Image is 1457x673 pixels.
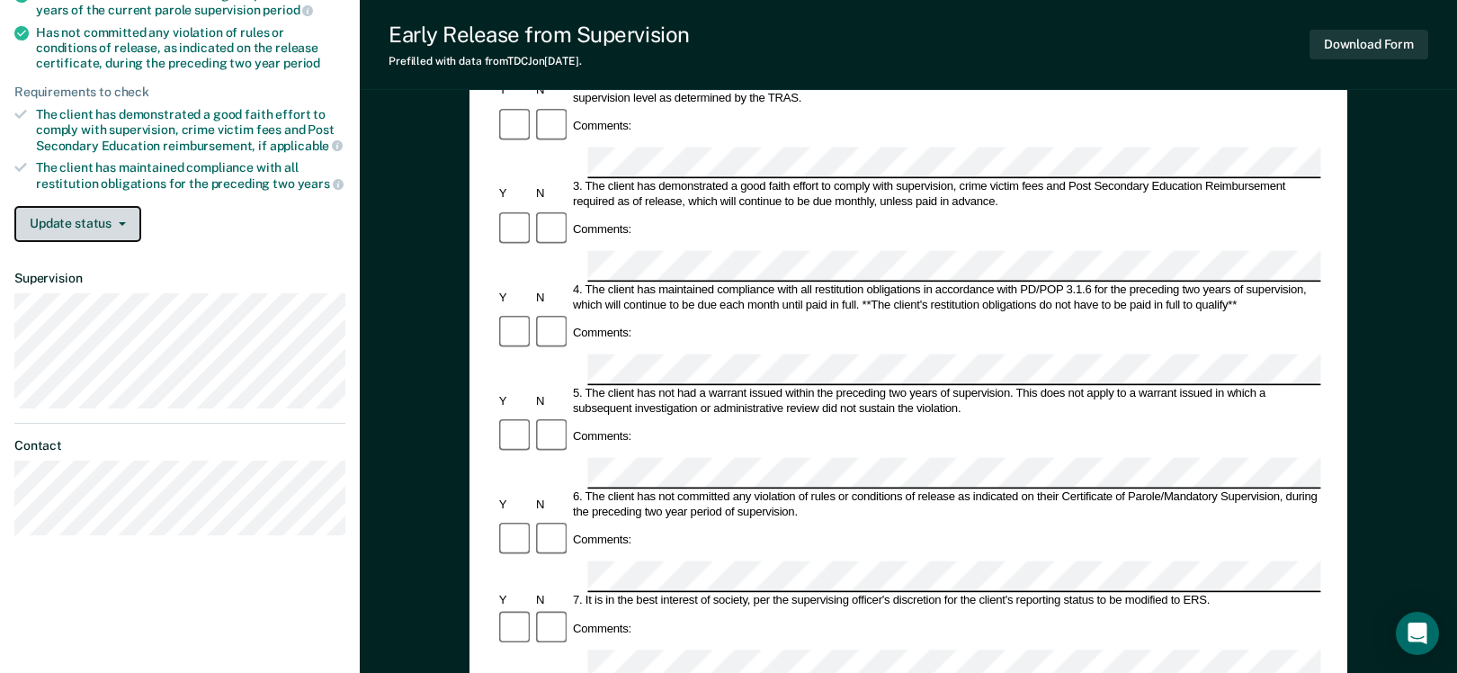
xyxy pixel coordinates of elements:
div: Y [496,188,533,202]
div: Y [496,498,533,512]
div: The client has maintained compliance with all restitution obligations for the preceding two [36,160,345,191]
div: N [533,594,570,608]
div: Y [496,394,533,408]
div: Comments: [570,622,634,636]
div: Comments: [570,430,634,444]
div: Comments: [570,327,634,341]
div: N [533,292,570,306]
span: applicable [270,139,343,153]
div: 3. The client has demonstrated a good faith effort to comply with supervision, crime victim fees ... [570,181,1321,211]
div: 4. The client has maintained compliance with all restitution obligations in accordance with PD/PO... [570,283,1321,313]
div: 2. The client has been under supervision for a minimum of three years on the current period of su... [570,77,1321,107]
div: Y [496,292,533,306]
div: Comments: [570,120,634,134]
span: period [283,56,320,70]
button: Download Form [1310,30,1428,59]
dt: Supervision [14,271,345,286]
div: Y [496,85,533,99]
div: N [533,498,570,512]
div: N [533,85,570,99]
div: The client has demonstrated a good faith effort to comply with supervision, crime victim fees and... [36,107,345,153]
div: 7. It is in the best interest of society, per the supervising officer's discretion for the client... [570,594,1321,608]
div: Has not committed any violation of rules or conditions of release, as indicated on the release ce... [36,25,345,70]
div: Prefilled with data from TDCJ on [DATE] . [389,55,690,67]
div: 6. The client has not committed any violation of rules or conditions of release as indicated on t... [570,490,1321,520]
span: years [298,176,344,191]
button: Update status [14,206,141,242]
dt: Contact [14,438,345,453]
div: Y [496,594,533,608]
span: period [263,3,313,17]
div: Requirements to check [14,85,345,100]
div: N [533,394,570,408]
div: N [533,188,570,202]
div: Open Intercom Messenger [1396,612,1439,655]
div: Comments: [570,223,634,238]
div: Early Release from Supervision [389,22,690,48]
div: 5. The client has not had a warrant issued within the preceding two years of supervision. This do... [570,387,1321,417]
div: Comments: [570,533,634,547]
